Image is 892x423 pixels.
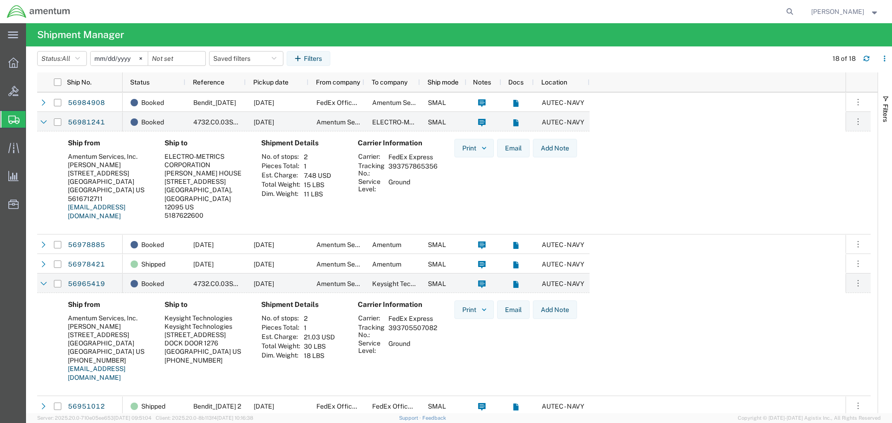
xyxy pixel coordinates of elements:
[67,96,105,111] a: 56984908
[68,339,150,347] div: [GEOGRAPHIC_DATA]
[882,104,889,122] span: Filters
[385,323,440,339] td: 393705507082
[164,300,246,309] h4: Ship to
[67,277,105,292] a: 56965419
[193,78,224,86] span: Reference
[399,415,422,421] a: Support
[261,300,343,309] h4: Shipment Details
[141,254,165,274] span: Shipped
[385,314,440,323] td: FedEx Express
[91,52,148,65] input: Not set
[301,332,338,342] td: 21.03 USD
[68,365,125,382] a: [EMAIL_ADDRESS][DOMAIN_NAME]
[68,186,150,194] div: [GEOGRAPHIC_DATA] US
[217,415,253,421] span: [DATE] 10:16:38
[68,177,150,186] div: [GEOGRAPHIC_DATA]
[68,347,150,356] div: [GEOGRAPHIC_DATA] US
[497,139,530,157] button: Email
[316,403,413,410] span: FedEx Office Print & Ship Center
[261,180,301,189] th: Total Weight:
[164,186,246,211] div: [GEOGRAPHIC_DATA], [GEOGRAPHIC_DATA] 12095 US
[68,139,150,147] h4: Ship from
[480,144,488,152] img: dropdown
[428,260,446,268] span: SMAL
[358,323,385,339] th: Tracking No.:
[533,300,577,319] button: Add Note
[68,195,150,203] div: 5616712711
[141,274,164,293] span: Booked
[254,241,274,248] span: 09/30/2025
[193,280,301,287] span: 4732.C0.03SL.14090100.880E0110
[261,332,301,342] th: Est. Charge:
[301,314,338,323] td: 2
[301,342,338,351] td: 30 LBS
[428,99,446,106] span: SMAL
[454,300,494,319] button: Print
[301,189,334,199] td: 11 LBS
[454,139,494,157] button: Print
[372,78,407,86] span: To company
[254,118,274,126] span: 10/02/2025
[428,280,446,287] span: SMAL
[542,260,584,268] span: AUTEC - NAVY
[148,52,205,65] input: Not set
[114,415,151,421] span: [DATE] 09:51:04
[508,78,524,86] span: Docs
[301,152,334,162] td: 2
[428,241,446,248] span: SMAL
[253,78,289,86] span: Pickup date
[542,280,584,287] span: AUTEC - NAVY
[301,171,334,180] td: 7.48 USD
[287,51,330,66] button: Filters
[193,118,301,126] span: 4732.C0.03SL.14090100.880E0110
[261,171,301,180] th: Est. Charge:
[193,403,241,410] span: Bendit_9-26-2025 2
[67,78,92,86] span: Ship No.
[316,260,386,268] span: Amentum Services, Inc.
[372,403,469,410] span: FedEx Office Print & Ship Center
[811,6,879,17] button: [PERSON_NAME]
[67,399,105,414] a: 56951012
[385,177,441,193] td: Ground
[372,241,401,248] span: Amentum
[358,162,385,177] th: Tracking No.:
[7,5,71,19] img: logo
[358,314,385,323] th: Carrier:
[473,78,491,86] span: Notes
[301,162,334,171] td: 1
[428,118,446,126] span: SMAL
[164,177,246,186] div: [STREET_ADDRESS]
[301,180,334,189] td: 15 LBS
[358,339,385,355] th: Service Level:
[164,139,246,147] h4: Ship to
[316,78,360,86] span: From company
[164,211,246,220] div: 5187622600
[67,238,105,253] a: 56978885
[301,351,338,360] td: 18 LBS
[37,23,124,46] h4: Shipment Manager
[164,331,246,339] div: [STREET_ADDRESS]
[428,403,446,410] span: SMAL
[533,139,577,157] button: Add Note
[67,115,105,130] a: 56981241
[316,118,386,126] span: Amentum Services, Inc.
[372,118,479,126] span: ELECTRO-METRICS CORPORATION
[261,342,301,351] th: Total Weight:
[316,241,386,248] span: Amentum Services, Inc.
[254,403,274,410] span: 09/26/2025
[372,260,401,268] span: Amentum
[261,351,301,360] th: Dim. Weight:
[316,280,386,287] span: Amentum Services, Inc.
[193,241,214,248] span: 01OCT2025
[209,51,283,66] button: Saved filters
[141,397,165,416] span: Shipped
[141,112,164,132] span: Booked
[542,99,584,106] span: AUTEC - NAVY
[164,169,246,177] div: [PERSON_NAME] HOUSE
[372,280,440,287] span: Keysight Technologies
[164,152,246,169] div: ELECTRO-METRICS CORPORATION
[68,356,150,364] div: [PHONE_NUMBER]
[68,300,150,309] h4: Ship from
[833,54,856,64] div: 18 of 18
[37,51,87,66] button: Status:All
